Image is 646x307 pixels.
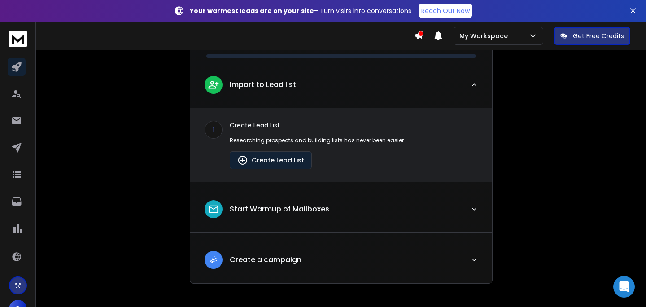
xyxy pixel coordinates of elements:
[190,6,411,15] p: – Turn visits into conversations
[9,31,27,47] img: logo
[208,254,219,265] img: lead
[190,193,492,232] button: leadStart Warmup of Mailboxes
[459,31,511,40] p: My Workspace
[190,6,314,15] strong: Your warmest leads are on your site
[573,31,624,40] p: Get Free Credits
[230,151,312,169] button: Create Lead List
[190,69,492,108] button: leadImport to Lead list
[419,4,472,18] a: Reach Out Now
[208,79,219,90] img: lead
[190,244,492,283] button: leadCreate a campaign
[190,108,492,182] div: leadImport to Lead list
[205,121,223,139] div: 1
[230,254,301,265] p: Create a campaign
[208,203,219,215] img: lead
[230,204,329,215] p: Start Warmup of Mailboxes
[230,137,478,144] p: Researching prospects and building lists has never been easier.
[421,6,470,15] p: Reach Out Now
[230,121,478,130] p: Create Lead List
[230,79,296,90] p: Import to Lead list
[237,155,248,166] img: lead
[613,276,635,298] div: Open Intercom Messenger
[554,27,630,45] button: Get Free Credits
